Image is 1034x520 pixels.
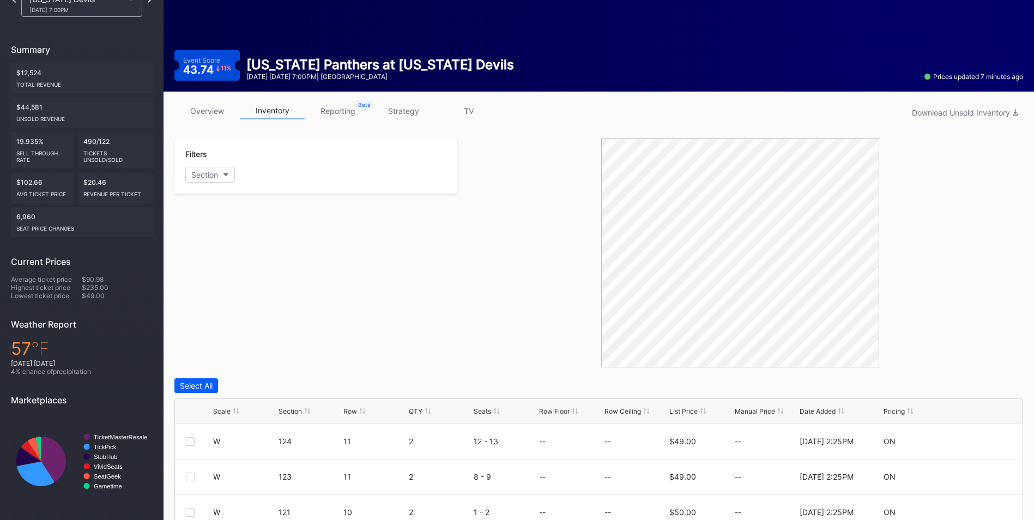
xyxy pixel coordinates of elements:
div: 57 [11,338,153,359]
div: ON [884,437,896,446]
div: Unsold Revenue [16,111,147,122]
div: $49.00 [82,292,153,300]
div: 123 [279,472,341,481]
div: -- [735,472,797,481]
text: SeatGeek [94,473,121,480]
div: Avg ticket price [16,186,68,197]
div: $50.00 [669,507,696,517]
text: VividSeats [94,463,123,470]
div: Sell Through Rate [16,146,68,163]
a: inventory [240,102,305,119]
div: W [213,507,220,517]
div: 43.74 [183,64,232,75]
div: Total Revenue [16,77,147,88]
div: W [213,472,220,481]
div: [DATE] 7:00PM [29,7,123,13]
div: Select All [180,381,213,390]
button: Download Unsold Inventory [906,105,1023,120]
div: Date Added [800,407,836,415]
div: Pricing [884,407,905,415]
svg: Chart title [11,414,153,509]
div: Prices updated 7 minutes ago [924,72,1023,81]
div: 12 - 13 [474,437,536,446]
div: Tickets Unsold/Sold [83,146,147,163]
div: -- [539,507,546,517]
button: Select All [174,378,218,393]
div: QTY [409,407,422,415]
button: Section [185,167,235,183]
div: Event Score [183,56,220,64]
div: $90.98 [82,275,153,283]
div: $44,581 [11,98,153,128]
div: seat price changes [16,221,147,232]
div: 124 [279,437,341,446]
text: Gametime [94,483,122,489]
div: -- [604,437,611,446]
div: Row Ceiling [604,407,641,415]
div: 2 [409,507,471,517]
div: [DATE] 2:25PM [800,507,854,517]
div: ON [884,472,896,481]
div: 2 [409,472,471,481]
div: Average ticket price [11,275,82,283]
div: $12,524 [11,63,153,93]
div: 2 [409,437,471,446]
div: -- [604,472,611,481]
div: Highest ticket price [11,283,82,292]
div: $102.66 [11,173,74,203]
div: [DATE] 2:25PM [800,437,854,446]
div: [DATE] [DATE] 7:00PM | [GEOGRAPHIC_DATA] [246,72,514,81]
div: ON [884,507,896,517]
div: [DATE] 2:25PM [800,472,854,481]
a: strategy [371,102,436,119]
div: Revenue per ticket [83,186,147,197]
div: 4 % chance of precipitation [11,367,153,376]
div: -- [735,507,797,517]
div: $20.46 [78,173,153,203]
a: overview [174,102,240,119]
div: Summary [11,44,153,55]
div: Download Unsold Inventory [912,108,1018,117]
div: Current Prices [11,256,153,267]
div: $49.00 [669,437,696,446]
div: Manual Price [735,407,775,415]
div: W [213,437,220,446]
div: Filters [185,149,446,159]
div: Seats [474,407,491,415]
div: List Price [669,407,698,415]
a: reporting [305,102,371,119]
div: Marketplaces [11,395,153,406]
div: 19.935% [11,132,74,168]
div: 11 % [221,65,231,71]
div: [DATE] [DATE] [11,359,153,367]
text: TicketMasterResale [94,434,147,440]
div: 1 - 2 [474,507,536,517]
div: Section [191,170,218,179]
div: 10 [343,507,406,517]
div: 11 [343,472,406,481]
div: 11 [343,437,406,446]
div: -- [604,507,611,517]
text: TickPick [94,444,117,450]
div: -- [735,437,797,446]
div: [US_STATE] Panthers at [US_STATE] Devils [246,57,514,72]
div: Weather Report [11,319,153,330]
span: ℉ [31,338,49,359]
div: Row [343,407,357,415]
div: 490/122 [78,132,153,168]
div: 121 [279,507,341,517]
div: 8 - 9 [474,472,536,481]
div: $49.00 [669,472,696,481]
div: 6,960 [11,207,153,237]
div: Scale [213,407,231,415]
a: TV [436,102,501,119]
div: Section [279,407,302,415]
div: -- [539,472,546,481]
div: $235.00 [82,283,153,292]
div: Row Floor [539,407,570,415]
div: -- [539,437,546,446]
div: Lowest ticket price [11,292,82,300]
text: StubHub [94,454,118,460]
